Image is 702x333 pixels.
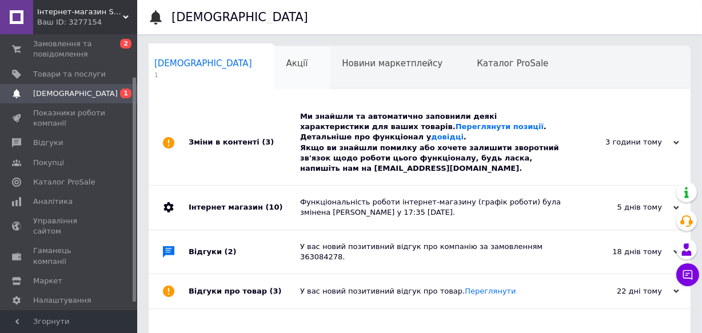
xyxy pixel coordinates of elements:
div: У вас новий позитивний відгук про компанію за замовленням 363084278. [300,242,565,262]
span: (3) [270,287,282,295]
div: Відгуки [189,230,300,274]
span: Аналітика [33,196,73,207]
a: Переглянути позиції [456,122,544,131]
a: довідці [431,133,464,141]
div: 22 дні тому [565,286,679,296]
span: Налаштування [33,295,91,306]
span: (3) [262,138,274,146]
span: Покупці [33,158,64,168]
span: Каталог ProSale [33,177,95,187]
span: Маркет [33,276,62,286]
button: Чат з покупцем [676,263,699,286]
div: 18 днів тому [565,247,679,257]
div: Ми знайшли та автоматично заповнили деякі характеристики для ваших товарів. . Детальніше про функ... [300,111,565,174]
span: 2 [120,39,131,49]
h1: [DEMOGRAPHIC_DATA] [171,10,308,24]
span: 1 [154,71,252,79]
div: У вас новий позитивний відгук про товар. [300,286,565,296]
span: Показники роботи компанії [33,108,106,129]
span: [DEMOGRAPHIC_DATA] [33,89,118,99]
span: 1 [120,89,131,98]
span: Гаманець компанії [33,246,106,266]
div: 3 години тому [565,137,679,147]
div: 5 днів тому [565,202,679,212]
span: Новини маркетплейсу [342,58,442,69]
div: Інтернет магазин [189,186,300,229]
span: Замовлення та повідомлення [33,39,106,59]
span: Акції [286,58,308,69]
div: Відгуки про товар [189,274,300,308]
div: Ваш ID: 3277154 [37,17,137,27]
span: Каталог ProSale [477,58,548,69]
span: [DEMOGRAPHIC_DATA] [154,58,252,69]
div: Функціональність роботи інтернет-магазину (графік роботи) була змінена [PERSON_NAME] у 17:35 [DATE]. [300,197,565,218]
span: Інтернет-магазин Setmix [37,7,123,17]
div: Зміни в контенті [189,100,300,185]
span: (10) [265,203,282,211]
a: Переглянути [465,287,516,295]
span: Відгуки [33,138,63,148]
span: Управління сайтом [33,216,106,236]
span: (2) [225,247,237,256]
span: Товари та послуги [33,69,106,79]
